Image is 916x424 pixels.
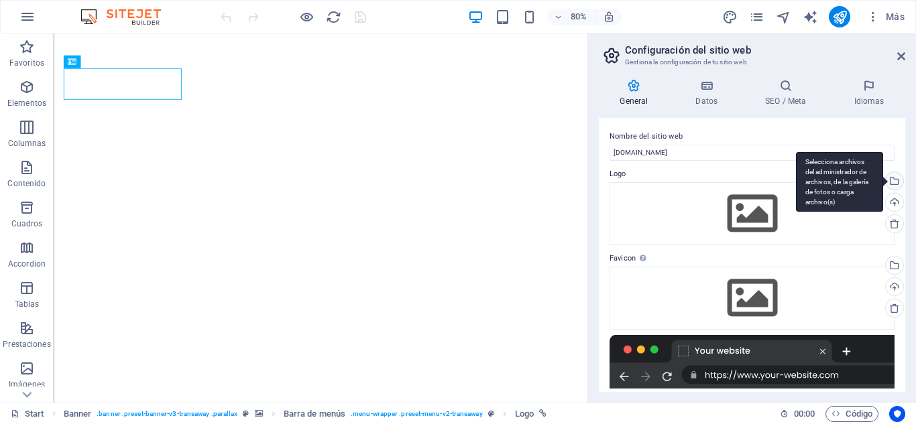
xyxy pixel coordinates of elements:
[829,6,850,27] button: publish
[889,406,905,422] button: Usercentrics
[284,406,345,422] span: Haz clic para seleccionar y doble clic para editar
[833,79,905,107] h4: Idiomas
[802,9,818,25] button: text_generator
[488,410,494,417] i: Este elemento es un preajuste personalizable
[515,406,534,422] span: Haz clic para seleccionar y doble clic para editar
[722,9,738,25] i: Diseño (Ctrl+Alt+Y)
[539,410,547,417] i: Este elemento está vinculado
[780,406,815,422] h6: Tiempo de la sesión
[8,259,46,269] p: Accordion
[610,182,895,245] div: Selecciona archivos del administrador de archivos, de la galería de fotos o carga archivo(s)
[866,10,905,23] span: Más
[298,9,314,25] button: Haz clic para salir del modo de previsualización y seguir editando
[603,11,615,23] i: Al redimensionar, ajustar el nivel de zoom automáticamente para ajustarse al dispositivo elegido.
[776,9,791,25] i: Navegador
[610,267,895,330] div: Selecciona archivos del administrador de archivos, de la galería de fotos o carga archivo(s)
[775,9,791,25] button: navigator
[548,9,595,25] button: 80%
[97,406,237,422] span: . banner .preset-banner-v3-transaway .parallax
[832,406,872,422] span: Código
[243,410,249,417] i: Este elemento es un preajuste personalizable
[749,9,764,25] i: Páginas (Ctrl+Alt+S)
[610,251,895,267] label: Favicon
[675,79,744,107] h4: Datos
[568,9,589,25] h6: 80%
[748,9,764,25] button: pages
[625,56,878,68] h3: Gestiona la configuración de tu sitio web
[11,406,44,422] a: Haz clic para cancelar la selección y doble clic para abrir páginas
[610,145,895,161] input: Nombre...
[325,9,341,25] button: reload
[796,152,883,212] div: Selecciona archivos del administrador de archivos, de la galería de fotos o carga archivo(s)
[7,98,46,109] p: Elementos
[832,9,848,25] i: Publicar
[861,6,910,27] button: Más
[610,166,895,182] label: Logo
[599,79,675,107] h4: General
[9,58,44,68] p: Favoritos
[255,410,263,417] i: Este elemento contiene un fondo
[803,409,805,419] span: :
[794,406,815,422] span: 00 00
[15,299,40,309] p: Tablas
[610,129,895,145] label: Nombre del sitio web
[8,138,46,149] p: Columnas
[722,9,738,25] button: design
[744,79,833,107] h4: SEO / Meta
[64,406,547,422] nav: breadcrumb
[7,178,46,189] p: Contenido
[11,218,43,229] p: Cuadros
[9,379,45,390] p: Imágenes
[885,171,904,190] a: Selecciona archivos del administrador de archivos, de la galería de fotos o carga archivo(s)
[825,406,878,422] button: Código
[326,9,341,25] i: Volver a cargar página
[625,44,905,56] h2: Configuración del sitio web
[351,406,483,422] span: . menu-wrapper .preset-menu-v2-transaway
[803,9,818,25] i: AI Writer
[64,406,92,422] span: Haz clic para seleccionar y doble clic para editar
[3,339,50,350] p: Prestaciones
[77,9,178,25] img: Editor Logo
